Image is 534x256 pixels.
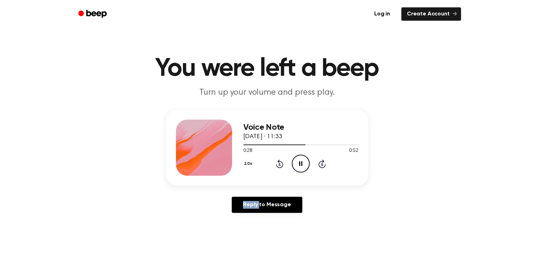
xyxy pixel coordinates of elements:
[367,6,397,22] a: Log in
[132,87,402,99] p: Turn up your volume and press play.
[243,134,282,140] span: [DATE] · 11:33
[243,123,358,132] h3: Voice Note
[73,7,113,21] a: Beep
[349,147,358,155] span: 0:52
[87,56,447,81] h1: You were left a beep
[232,197,302,213] a: Reply to Message
[243,158,255,170] button: 2.0x
[243,147,252,155] span: 0:28
[401,7,461,21] a: Create Account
